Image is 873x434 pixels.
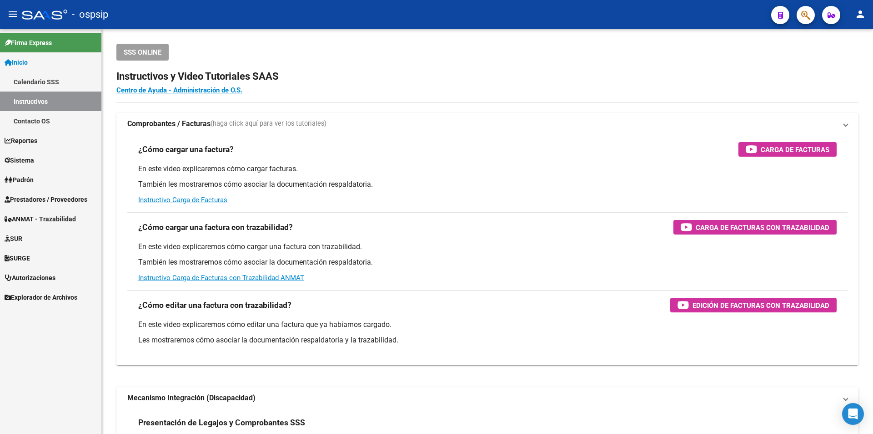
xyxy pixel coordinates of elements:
[5,175,34,185] span: Padrón
[127,119,211,129] strong: Comprobantes / Facturas
[670,298,837,312] button: Edición de Facturas con Trazabilidad
[5,57,28,67] span: Inicio
[138,274,304,282] a: Instructivo Carga de Facturas con Trazabilidad ANMAT
[692,300,829,311] span: Edición de Facturas con Trazabilidad
[5,214,76,224] span: ANMAT - Trazabilidad
[138,320,837,330] p: En este video explicaremos cómo editar una factura que ya habíamos cargado.
[116,387,858,409] mat-expansion-panel-header: Mecanismo Integración (Discapacidad)
[138,179,837,189] p: También les mostraremos cómo asociar la documentación respaldatoria.
[138,242,837,252] p: En este video explicaremos cómo cargar una factura con trazabilidad.
[138,416,305,429] h3: Presentación de Legajos y Comprobantes SSS
[761,144,829,155] span: Carga de Facturas
[138,257,837,267] p: También les mostraremos cómo asociar la documentación respaldatoria.
[5,38,52,48] span: Firma Express
[124,48,161,56] span: SSS ONLINE
[116,135,858,365] div: Comprobantes / Facturas(haga click aquí para ver los tutoriales)
[116,68,858,85] h2: Instructivos y Video Tutoriales SAAS
[855,9,866,20] mat-icon: person
[138,221,293,234] h3: ¿Cómo cargar una factura con trazabilidad?
[5,136,37,146] span: Reportes
[116,113,858,135] mat-expansion-panel-header: Comprobantes / Facturas(haga click aquí para ver los tutoriales)
[211,119,326,129] span: (haga click aquí para ver los tutoriales)
[5,155,34,165] span: Sistema
[138,143,234,156] h3: ¿Cómo cargar una factura?
[673,220,837,235] button: Carga de Facturas con Trazabilidad
[116,44,169,61] button: SSS ONLINE
[5,234,22,244] span: SUR
[116,86,242,94] a: Centro de Ayuda - Administración de O.S.
[5,292,77,302] span: Explorador de Archivos
[138,196,227,204] a: Instructivo Carga de Facturas
[138,299,291,311] h3: ¿Cómo editar una factura con trazabilidad?
[138,164,837,174] p: En este video explicaremos cómo cargar facturas.
[842,403,864,425] div: Open Intercom Messenger
[738,142,837,157] button: Carga de Facturas
[7,9,18,20] mat-icon: menu
[127,393,256,403] strong: Mecanismo Integración (Discapacidad)
[138,335,837,345] p: Les mostraremos cómo asociar la documentación respaldatoria y la trazabilidad.
[5,273,55,283] span: Autorizaciones
[696,222,829,233] span: Carga de Facturas con Trazabilidad
[72,5,108,25] span: - ospsip
[5,194,87,204] span: Prestadores / Proveedores
[5,253,30,263] span: SURGE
